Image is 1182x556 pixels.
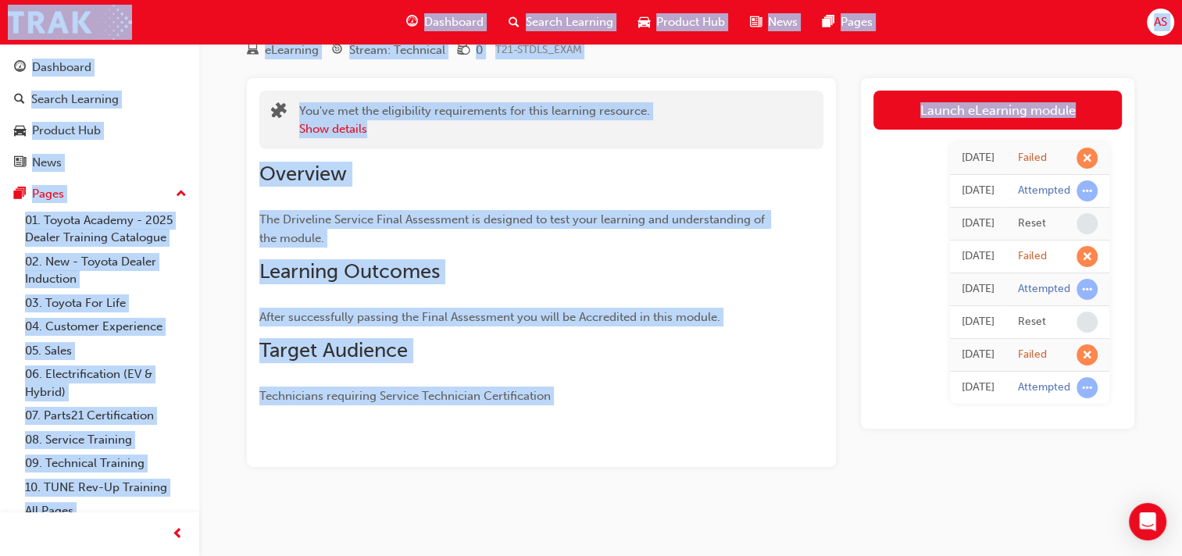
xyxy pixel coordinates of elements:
span: search-icon [14,93,25,107]
div: eLearning [265,41,319,59]
span: Search Learning [526,13,613,31]
span: learningRecordVerb_ATTEMPT-icon [1077,180,1098,201]
div: News [32,154,62,172]
a: 05. Sales [19,339,193,363]
span: up-icon [176,184,187,205]
span: Learning Outcomes [259,259,440,283]
button: Show details [299,120,367,138]
span: news-icon [14,156,26,170]
a: All Pages [19,499,193,523]
span: learningRecordVerb_ATTEMPT-icon [1077,377,1098,398]
a: 09. Technical Training [19,451,193,476]
span: learningRecordVerb_FAIL-icon [1077,148,1098,169]
div: Tue Sep 23 2025 10:43:03 GMT+1000 (Australian Eastern Standard Time) [962,313,995,331]
div: Attempted [1018,282,1070,297]
a: guage-iconDashboard [394,6,496,38]
div: Stream [331,41,445,60]
div: Attempted [1018,380,1070,395]
span: learningResourceType_ELEARNING-icon [247,44,259,58]
a: pages-iconPages [810,6,885,38]
span: car-icon [14,124,26,138]
div: Open Intercom Messenger [1129,503,1166,540]
span: Learning resource code [495,43,582,56]
span: puzzle-icon [271,104,287,122]
span: search-icon [509,12,520,32]
span: pages-icon [14,187,26,201]
button: Pages [6,180,193,208]
img: Trak [8,5,132,40]
div: Stream: Technical [349,41,445,59]
span: guage-icon [406,12,418,32]
a: 04. Customer Experience [19,315,193,339]
span: learningRecordVerb_NONE-icon [1077,213,1098,234]
div: Attempted [1018,184,1070,198]
a: 01. Toyota Academy - 2025 Dealer Training Catalogue [19,208,193,250]
a: 02. New - Toyota Dealer Induction [19,250,193,291]
button: DashboardSearch LearningProduct HubNews [6,50,193,180]
div: 0 [476,41,483,59]
a: 08. Service Training [19,428,193,452]
div: Tue Sep 23 2025 10:59:10 GMT+1000 (Australian Eastern Standard Time) [962,182,995,200]
span: learningRecordVerb_NONE-icon [1077,312,1098,333]
span: news-icon [750,12,762,32]
a: 07. Parts21 Certification [19,404,193,428]
span: Dashboard [424,13,484,31]
button: AS [1147,9,1174,36]
div: Tue Sep 23 2025 11:14:18 GMT+1000 (Australian Eastern Standard Time) [962,149,995,167]
a: car-iconProduct Hub [626,6,737,38]
span: Technicians requiring Service Technician Certification [259,389,551,403]
span: learningRecordVerb_FAIL-icon [1077,344,1098,365]
a: search-iconSearch Learning [496,6,626,38]
span: learningRecordVerb_FAIL-icon [1077,246,1098,267]
span: Product Hub [656,13,725,31]
div: Tue Sep 23 2025 10:43:04 GMT+1000 (Australian Eastern Standard Time) [962,280,995,298]
span: learningRecordVerb_ATTEMPT-icon [1077,279,1098,300]
a: Launch eLearning module [873,91,1122,130]
div: Reset [1018,315,1046,330]
a: News [6,148,193,177]
div: Failed [1018,151,1047,166]
div: Failed [1018,347,1047,362]
div: Product Hub [32,122,101,140]
span: Target Audience [259,338,408,362]
span: car-icon [638,12,650,32]
div: Type [247,41,319,60]
div: Price [458,41,483,60]
a: 03. Toyota For Life [19,291,193,315]
span: prev-icon [172,525,184,544]
a: Product Hub [6,116,193,145]
div: Tue Sep 23 2025 10:42:35 GMT+1000 (Australian Eastern Standard Time) [962,346,995,364]
div: Dashboard [32,59,91,77]
span: After successfully passing the Final Assessment you will be Accredited in this module. [259,310,720,324]
div: Tue Sep 23 2025 10:33:08 GMT+1000 (Australian Eastern Standard Time) [962,379,995,397]
a: Dashboard [6,53,193,82]
span: Overview [259,162,347,186]
div: Pages [32,185,64,203]
div: Tue Sep 23 2025 10:59:09 GMT+1000 (Australian Eastern Standard Time) [962,215,995,233]
div: You've met the eligibility requirements for this learning resource. [299,102,650,137]
a: 10. TUNE Rev-Up Training [19,476,193,500]
div: Reset [1018,216,1046,231]
span: AS [1154,13,1167,31]
span: pages-icon [823,12,834,32]
span: money-icon [458,44,470,58]
span: Pages [841,13,873,31]
a: Search Learning [6,85,193,114]
div: Failed [1018,249,1047,264]
span: target-icon [331,44,343,58]
a: 06. Electrification (EV & Hybrid) [19,362,193,404]
div: Tue Sep 23 2025 10:58:28 GMT+1000 (Australian Eastern Standard Time) [962,248,995,266]
div: Search Learning [31,91,119,109]
span: News [768,13,798,31]
span: guage-icon [14,61,26,75]
a: news-iconNews [737,6,810,38]
span: The Driveline Service Final Assessment is designed to test your learning and understanding of the... [259,212,768,245]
